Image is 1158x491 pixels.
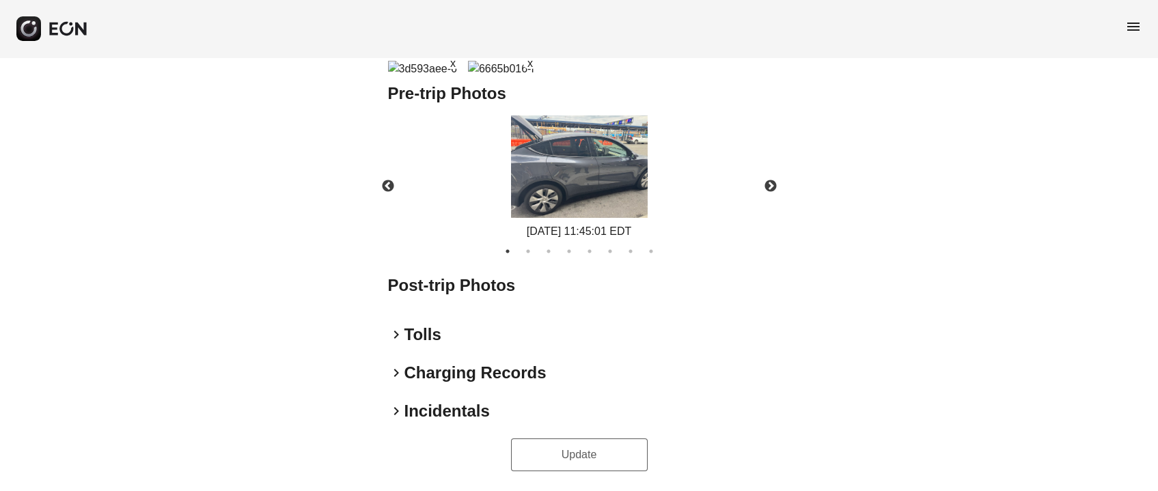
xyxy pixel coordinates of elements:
[644,244,658,258] button: 8
[511,223,648,240] div: [DATE] 11:45:01 EDT
[1125,18,1142,35] span: menu
[388,83,771,104] h2: Pre-trip Photos
[388,326,404,343] span: keyboard_arrow_right
[501,244,514,258] button: 1
[523,55,537,69] button: x
[583,244,596,258] button: 5
[446,55,460,69] button: x
[404,362,547,384] h2: Charging Records
[388,61,457,77] img: 3d593aee-6
[542,244,555,258] button: 3
[624,244,637,258] button: 7
[388,365,404,381] span: keyboard_arrow_right
[388,403,404,419] span: keyboard_arrow_right
[603,244,617,258] button: 6
[511,438,648,471] button: Update
[521,244,535,258] button: 2
[364,163,412,210] button: Previous
[468,61,534,77] img: 6665b016-f
[562,244,576,258] button: 4
[388,275,771,296] h2: Post-trip Photos
[404,324,441,346] h2: Tolls
[747,163,795,210] button: Next
[511,115,648,218] img: https://fastfleet.me/rails/active_storage/blobs/redirect/eyJfcmFpbHMiOnsibWVzc2FnZSI6IkJBaHBBd3Rh...
[404,400,490,422] h2: Incidentals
